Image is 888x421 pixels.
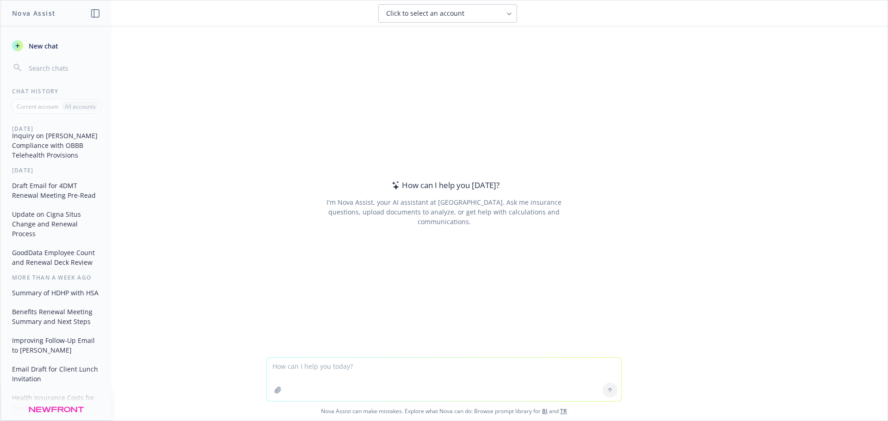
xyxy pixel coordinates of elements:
[386,9,464,18] span: Click to select an account
[542,407,548,415] a: BI
[1,166,111,174] div: [DATE]
[560,407,567,415] a: TR
[1,125,111,133] div: [DATE]
[314,197,574,226] div: I'm Nova Assist, your AI assistant at [GEOGRAPHIC_DATA]. Ask me insurance questions, upload docum...
[389,179,499,191] div: How can I help you [DATE]?
[27,41,58,51] span: New chat
[8,333,104,358] button: Improving Follow-Up Email to [PERSON_NAME]
[8,37,104,54] button: New chat
[27,61,100,74] input: Search chats
[1,274,111,281] div: More than a week ago
[12,8,55,18] h1: Nova Assist
[8,361,104,386] button: Email Draft for Client Lunch Invitation
[8,245,104,270] button: GoodData Employee Count and Renewal Deck Review
[8,207,104,241] button: Update on Cigna Situs Change and Renewal Process
[17,103,58,110] p: Current account
[8,128,104,163] button: Inquiry on [PERSON_NAME] Compliance with OBBB Telehealth Provisions
[4,402,884,421] span: Nova Assist can make mistakes. Explore what Nova can do: Browse prompt library for and
[65,103,96,110] p: All accounts
[8,285,104,300] button: Summary of HDHP with HSA
[8,178,104,203] button: Draft Email for 4DMT Renewal Meeting Pre-Read
[1,87,111,95] div: Chat History
[378,4,517,23] button: Click to select an account
[8,304,104,329] button: Benefits Renewal Meeting Summary and Next Steps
